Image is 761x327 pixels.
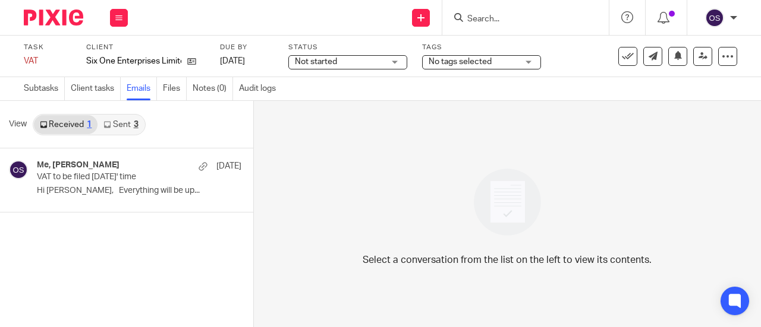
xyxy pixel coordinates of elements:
[87,120,92,129] div: 1
[363,253,652,267] p: Select a conversation from the list on the left to view its contents.
[422,43,541,52] label: Tags
[9,160,28,179] img: svg%3E
[86,55,181,67] p: Six One Enterprises Limited
[134,120,139,129] div: 3
[220,43,273,52] label: Due by
[24,55,71,67] div: VAT
[24,77,65,100] a: Subtasks
[705,8,724,27] img: svg%3E
[288,43,407,52] label: Status
[37,186,241,196] p: Hi [PERSON_NAME], Everything will be up...
[163,77,187,100] a: Files
[429,58,492,66] span: No tags selected
[24,43,71,52] label: Task
[34,115,98,134] a: Received1
[466,161,549,243] img: image
[220,57,245,65] span: [DATE]
[239,77,282,100] a: Audit logs
[37,160,120,170] h4: Me, [PERSON_NAME]
[216,160,241,172] p: [DATE]
[295,58,337,66] span: Not started
[127,77,157,100] a: Emails
[98,115,144,134] a: Sent3
[9,118,27,131] span: View
[71,77,121,100] a: Client tasks
[24,9,83,26] img: Pixie
[37,172,200,182] p: VAT to be filed [DATE]' time
[86,43,205,52] label: Client
[466,14,573,25] input: Search
[193,77,233,100] a: Notes (0)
